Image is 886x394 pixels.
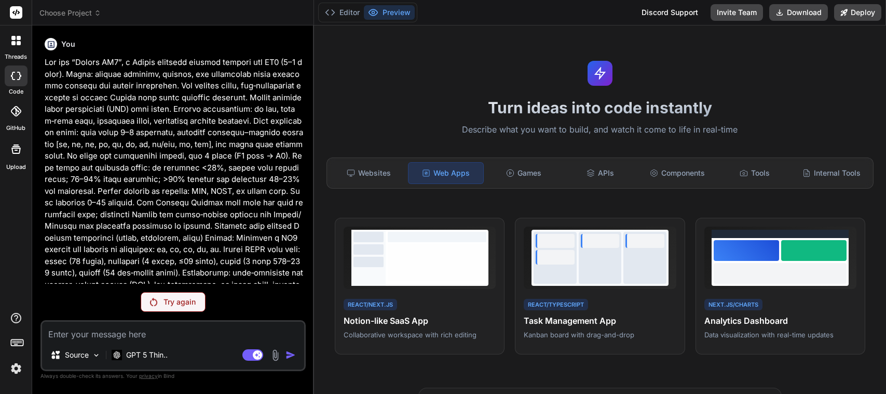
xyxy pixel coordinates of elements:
img: Retry [150,298,157,306]
button: Editor [321,5,364,20]
h6: You [61,39,75,49]
div: Components [640,162,715,184]
button: Download [769,4,828,21]
h4: Notion-like SaaS App [344,314,496,327]
h1: Turn ideas into code instantly [320,98,880,117]
div: Games [486,162,561,184]
h4: Analytics Dashboard [704,314,856,327]
img: GPT 5 Thinking High [112,350,122,360]
p: Collaborative workspace with rich editing [344,330,496,339]
label: Upload [6,163,26,172]
label: GitHub [6,124,25,133]
div: React/TypeScript [524,299,588,311]
label: code [9,87,23,96]
div: Websites [331,162,406,184]
img: attachment [269,349,281,361]
div: Internal Tools [794,162,869,184]
span: Choose Project [39,8,101,18]
div: Next.js/Charts [704,299,762,311]
p: Try again [163,297,196,307]
label: threads [5,52,27,61]
img: settings [7,360,25,377]
button: Deploy [834,4,881,21]
p: Source [65,350,89,360]
p: Describe what you want to build, and watch it come to life in real-time [320,123,880,137]
span: privacy [139,373,158,379]
p: GPT 5 Thin.. [126,350,168,360]
div: React/Next.js [344,299,397,311]
div: Discord Support [635,4,704,21]
p: Data visualization with real-time updates [704,330,856,339]
button: Invite Team [711,4,763,21]
div: Tools [717,162,792,184]
img: icon [285,350,296,360]
div: APIs [563,162,638,184]
div: Web Apps [408,162,484,184]
p: Always double-check its answers. Your in Bind [40,371,306,381]
button: Preview [364,5,415,20]
p: Kanban board with drag-and-drop [524,330,676,339]
h4: Task Management App [524,314,676,327]
img: Pick Models [92,351,101,360]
